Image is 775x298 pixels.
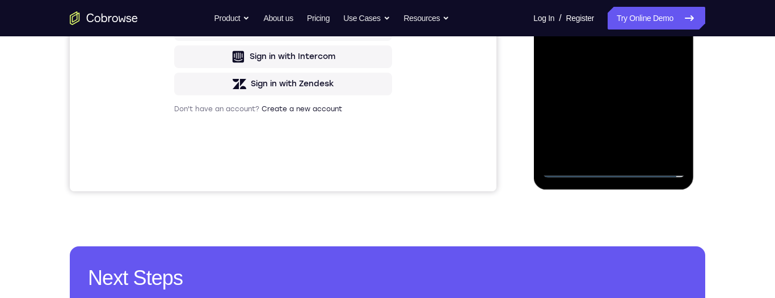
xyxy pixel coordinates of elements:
div: Sign in with Google [184,186,261,197]
button: Sign in with GitHub [104,207,322,230]
a: About us [263,7,293,30]
h2: Next Steps [88,265,687,292]
input: Enter your email [111,108,315,120]
button: Resources [404,7,450,30]
button: Sign in with Google [104,180,322,203]
a: Go to the home page [70,11,138,25]
a: Log In [533,7,554,30]
span: / [559,11,561,25]
div: Sign in with GitHub [184,213,261,224]
button: Use Cases [343,7,390,30]
h1: Sign in to your account [104,78,322,94]
button: Sign in with Zendesk [104,262,322,284]
button: Sign in with Intercom [104,234,322,257]
a: Try Online Demo [608,7,705,30]
div: Sign in with Zendesk [181,267,264,279]
button: Sign in [104,130,322,153]
button: Product [214,7,250,30]
a: Pricing [307,7,330,30]
a: Register [566,7,594,30]
p: or [208,162,220,171]
div: Sign in with Intercom [180,240,266,251]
